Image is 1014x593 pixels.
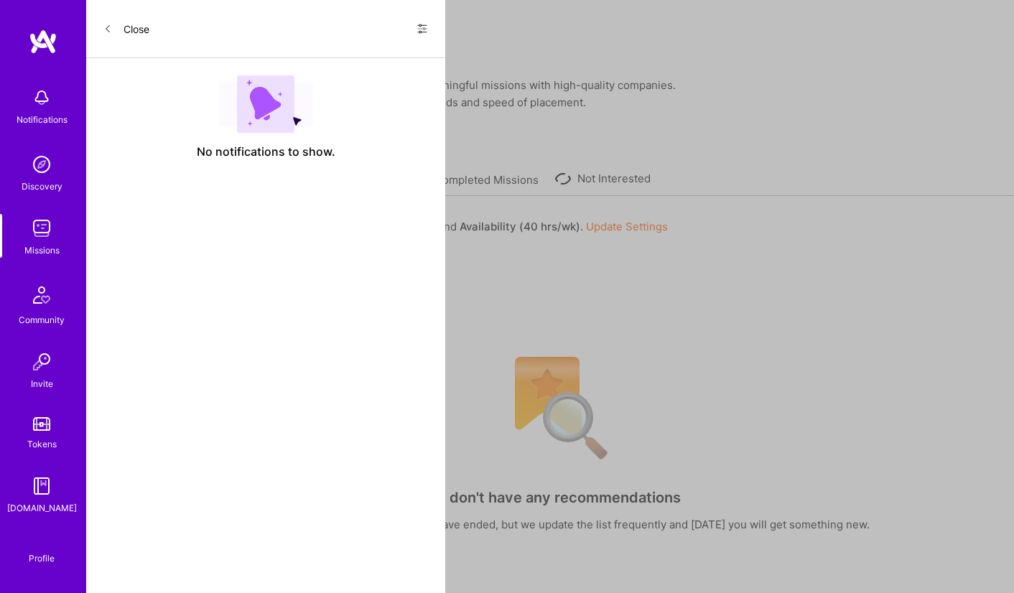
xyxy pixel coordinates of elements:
[17,112,68,127] div: Notifications
[33,417,50,431] img: tokens
[103,17,149,40] button: Close
[19,312,65,327] div: Community
[27,347,56,376] img: Invite
[22,179,62,194] div: Discovery
[27,150,56,179] img: discovery
[197,144,335,159] span: No notifications to show.
[218,75,313,133] img: empty
[29,551,55,564] div: Profile
[24,243,60,258] div: Missions
[24,278,59,312] img: Community
[27,472,56,500] img: guide book
[24,536,60,564] a: Profile
[27,214,56,243] img: teamwork
[31,376,53,391] div: Invite
[29,29,57,55] img: logo
[27,436,57,452] div: Tokens
[7,500,77,515] div: [DOMAIN_NAME]
[27,83,56,112] img: bell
